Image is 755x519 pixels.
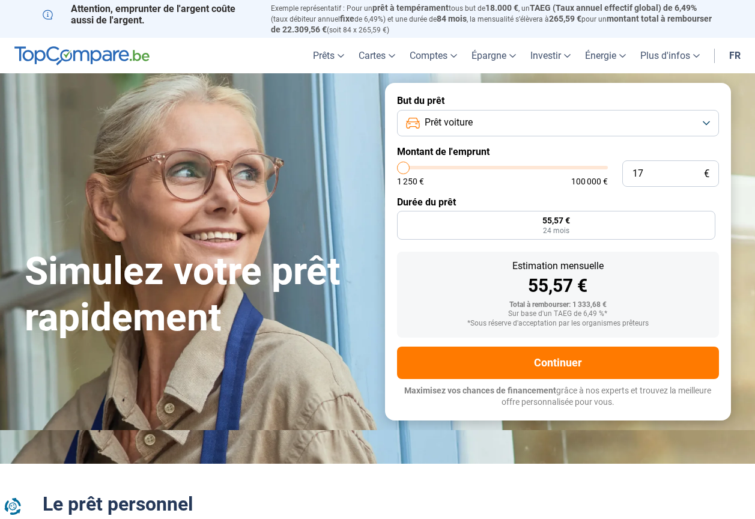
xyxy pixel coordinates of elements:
div: Total à rembourser: 1 333,68 € [407,301,709,309]
a: Investir [523,38,578,73]
h1: Simulez votre prêt rapidement [25,249,371,341]
div: 55,57 € [407,277,709,295]
div: *Sous réserve d'acceptation par les organismes prêteurs [407,320,709,328]
span: 24 mois [543,227,569,234]
a: Prêts [306,38,351,73]
a: Épargne [464,38,523,73]
span: montant total à rembourser de 22.309,56 € [271,14,712,34]
p: Exemple représentatif : Pour un tous but de , un (taux débiteur annuel de 6,49%) et une durée de ... [271,3,713,35]
span: 1 250 € [397,177,424,186]
span: 265,59 € [549,14,581,23]
p: grâce à nos experts et trouvez la meilleure offre personnalisée pour vous. [397,385,719,408]
label: But du prêt [397,95,719,106]
img: TopCompare [14,46,150,65]
a: Cartes [351,38,402,73]
span: € [704,169,709,179]
span: prêt à tempérament [372,3,449,13]
p: Attention, emprunter de l'argent coûte aussi de l'argent. [43,3,256,26]
span: 84 mois [437,14,467,23]
span: TAEG (Taux annuel effectif global) de 6,49% [530,3,697,13]
div: Sur base d'un TAEG de 6,49 %* [407,310,709,318]
span: Prêt voiture [425,116,473,129]
span: 18.000 € [485,3,518,13]
span: 55,57 € [542,216,570,225]
label: Montant de l'emprunt [397,146,719,157]
a: Énergie [578,38,633,73]
div: Estimation mensuelle [407,261,709,271]
h2: Le prêt personnel [43,493,713,515]
button: Prêt voiture [397,110,719,136]
a: Comptes [402,38,464,73]
span: Maximisez vos chances de financement [404,386,556,395]
a: fr [722,38,748,73]
span: fixe [340,14,354,23]
a: Plus d'infos [633,38,707,73]
span: 100 000 € [571,177,608,186]
button: Continuer [397,347,719,379]
label: Durée du prêt [397,196,719,208]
